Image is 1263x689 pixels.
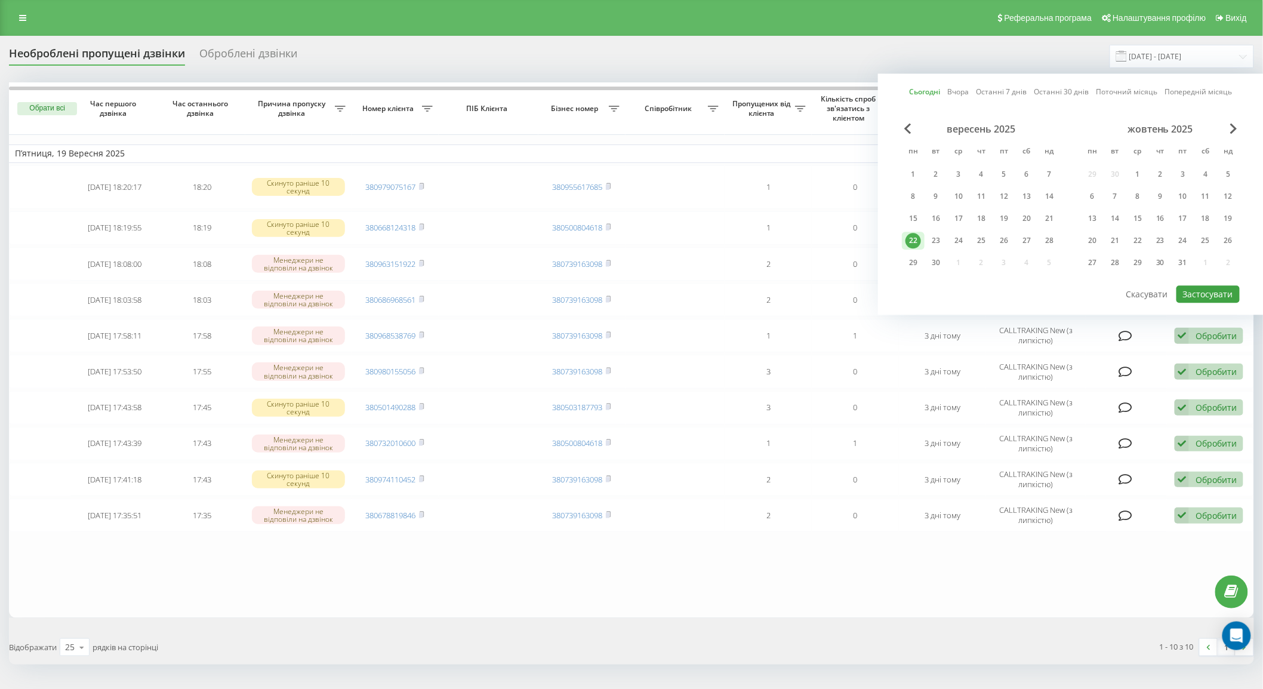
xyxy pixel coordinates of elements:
abbr: середа [1129,143,1147,161]
td: 17:43 [158,427,245,460]
a: 380739163098 [553,510,603,521]
span: Бізнес номер [544,104,609,113]
span: Next Month [1230,123,1237,134]
div: 8 [905,189,921,204]
td: [DATE] 17:43:58 [71,391,158,425]
span: Час першого дзвінка [81,99,149,118]
span: Причина пропуску дзвінка [251,99,334,118]
a: 380955617685 [553,182,603,192]
div: 25 [1198,233,1213,248]
div: сб 27 вер 2025 р. [1015,232,1038,250]
div: 16 [928,211,944,226]
div: 9 [1153,189,1168,204]
abbr: четвер [1151,143,1169,161]
td: 3 дні тому [899,319,986,352]
div: 27 [1019,233,1034,248]
div: 1 [905,167,921,182]
button: Скасувати [1120,285,1175,303]
div: пн 29 вер 2025 р. [902,254,925,272]
div: чт 4 вер 2025 р. [970,165,993,183]
div: Менеджери не відповіли на дзвінок [252,435,346,453]
td: 1 [725,427,812,460]
div: 2 [928,167,944,182]
div: вт 28 жовт 2025 р. [1104,254,1126,272]
div: 8 [1130,189,1145,204]
a: 380739163098 [553,330,603,341]
div: ср 15 жовт 2025 р. [1126,210,1149,227]
a: 380980155056 [366,366,416,377]
a: Останні 30 днів [1034,87,1089,98]
div: 23 [1153,233,1168,248]
div: 11 [974,189,989,204]
span: Налаштування профілю [1113,13,1206,23]
div: 25 [974,233,989,248]
div: Скинуто раніше 10 секунд [252,219,346,237]
div: чт 16 жовт 2025 р. [1149,210,1172,227]
td: 0 [812,391,899,425]
div: нд 5 жовт 2025 р. [1217,165,1240,183]
td: [DATE] 17:43:39 [71,427,158,460]
div: 26 [1221,233,1236,248]
a: 380500804618 [553,438,603,448]
td: [DATE] 17:41:18 [71,463,158,496]
a: 380739163098 [553,259,603,269]
div: 14 [1042,189,1057,204]
div: 26 [996,233,1012,248]
div: вт 16 вер 2025 р. [925,210,947,227]
div: пт 26 вер 2025 р. [993,232,1015,250]
td: 1 [725,319,812,352]
td: CALLTRAKING New (з липкістю) [986,355,1086,388]
a: 380739163098 [553,474,603,485]
a: 1 [1218,639,1236,656]
td: 3 дні тому [899,391,986,425]
div: 25 [65,641,75,653]
div: пн 20 жовт 2025 р. [1081,232,1104,250]
abbr: четвер [972,143,990,161]
div: 4 [1198,167,1213,182]
div: пн 13 жовт 2025 р. [1081,210,1104,227]
div: сб 20 вер 2025 р. [1015,210,1038,227]
div: вт 2 вер 2025 р. [925,165,947,183]
td: 2 [725,499,812,532]
span: Співробітник [631,104,708,113]
div: ср 10 вер 2025 р. [947,187,970,205]
div: 30 [1153,255,1168,270]
div: 20 [1085,233,1100,248]
td: 18:20 [158,165,245,209]
button: Обрати всі [17,102,77,115]
a: 380501490288 [366,402,416,413]
td: 17:58 [158,319,245,352]
div: чт 2 жовт 2025 р. [1149,165,1172,183]
td: 2 [725,463,812,496]
a: 380686968561 [366,294,416,305]
span: ПІБ Клієнта [449,104,528,113]
div: 17 [1175,211,1191,226]
div: 22 [905,233,921,248]
td: [DATE] 18:03:58 [71,283,158,316]
td: [DATE] 18:20:17 [71,165,158,209]
div: Обробити [1196,510,1237,521]
div: вт 23 вер 2025 р. [925,232,947,250]
div: 28 [1107,255,1123,270]
div: 31 [1175,255,1191,270]
div: пн 15 вер 2025 р. [902,210,925,227]
abbr: середа [950,143,968,161]
span: Час останнього дзвінка [168,99,236,118]
div: Open Intercom Messenger [1222,622,1251,650]
td: 18:08 [158,247,245,281]
div: нд 26 жовт 2025 р. [1217,232,1240,250]
span: Відображати [9,642,57,653]
td: 1 [812,427,899,460]
div: нд 21 вер 2025 р. [1038,210,1061,227]
div: 18 [1198,211,1213,226]
div: вт 14 жовт 2025 р. [1104,210,1126,227]
div: ср 17 вер 2025 р. [947,210,970,227]
a: 380979075167 [366,182,416,192]
a: Поточний місяць [1096,87,1158,98]
div: вт 7 жовт 2025 р. [1104,187,1126,205]
td: 0 [812,165,899,209]
a: 380732010600 [366,438,416,448]
td: 18:19 [158,211,245,245]
div: 12 [1221,189,1236,204]
div: сб 18 жовт 2025 р. [1194,210,1217,227]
